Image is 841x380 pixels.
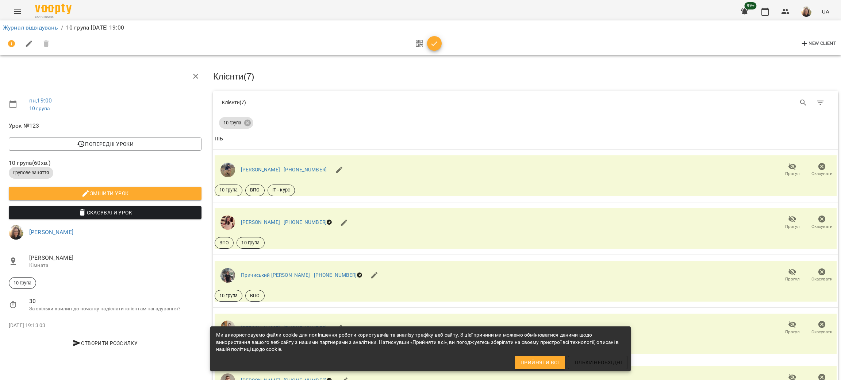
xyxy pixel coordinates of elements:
[9,3,26,20] button: Menu
[785,329,800,335] span: Прогул
[215,135,837,143] span: ПІБ
[241,272,310,278] a: Причиський [PERSON_NAME]
[29,297,201,306] span: 30
[15,208,196,217] span: Скасувати Урок
[29,262,201,269] p: Кімната
[3,24,58,31] a: Журнал відвідувань
[12,339,199,348] span: Створити розсилку
[314,272,357,278] a: [PHONE_NUMBER]
[568,356,628,369] button: Тільки необхідні
[29,105,50,111] a: 10 група
[9,337,201,350] button: Створити розсилку
[215,292,242,299] span: 10 група
[811,329,833,335] span: Скасувати
[9,121,201,130] span: Урок №123
[246,187,264,193] span: ВПО
[807,318,837,338] button: Скасувати
[9,225,23,240] img: c6bd0e01bc16e1c876ad82ebe541b9d2.jpg
[66,23,124,32] p: 10 група [DATE] 19:00
[29,229,73,236] a: [PERSON_NAME]
[15,140,196,148] span: Попередні уроки
[35,4,72,14] img: Voopty Logo
[9,277,36,289] div: 10 група
[237,240,264,246] span: 10 група
[521,358,559,367] span: Прийняти всі
[215,135,223,143] div: ПІБ
[220,268,235,283] img: df1564f54502ae3a4bc3ab4436f21507.jpeg
[216,329,625,356] div: Ми використовуємо файли cookie для поліпшення роботи користувачів та аналізу трафіку веб-сайту. З...
[777,160,807,180] button: Прогул
[215,187,242,193] span: 10 група
[9,206,201,219] button: Скасувати Урок
[807,265,837,286] button: Скасувати
[61,23,63,32] li: /
[213,91,838,114] div: Table Toolbar
[284,325,327,331] a: [PHONE_NUMBER]
[811,224,833,230] span: Скасувати
[220,163,235,177] img: e54939ac64d73a14f1d57e034b51cf24.jpg
[811,276,833,282] span: Скасувати
[9,137,201,151] button: Попередні уроки
[15,189,196,198] span: Змінити урок
[785,171,800,177] span: Прогул
[284,219,327,225] a: [PHONE_NUMBER]
[807,160,837,180] button: Скасувати
[574,358,622,367] span: Тільки необхідні
[785,224,800,230] span: Прогул
[811,171,833,177] span: Скасувати
[9,322,201,329] p: [DATE] 19:13:03
[29,305,201,313] p: За скільки хвилин до початку надіслати клієнтам нагадування?
[284,167,327,172] a: [PHONE_NUMBER]
[241,219,280,225] a: [PERSON_NAME]
[801,7,811,17] img: c6bd0e01bc16e1c876ad82ebe541b9d2.jpg
[213,72,838,81] h3: Клієнти ( 7 )
[745,2,757,9] span: 99+
[798,38,838,50] button: New Client
[219,120,246,126] span: 10 група
[777,265,807,286] button: Прогул
[29,97,52,104] a: пн , 19:00
[219,117,253,129] div: 10 група
[9,170,53,176] span: Групове заняття
[220,321,235,335] img: 79834c30daa26ea54170f3db1b125162.jpg
[9,280,36,286] span: 10 група
[822,8,829,15] span: UA
[241,325,280,331] a: [PERSON_NAME]
[777,318,807,338] button: Прогул
[246,292,264,299] span: ВПО
[215,240,233,246] span: ВПО
[222,99,520,106] div: Клієнти ( 7 )
[812,94,829,112] button: Фільтр
[807,212,837,233] button: Скасувати
[819,5,832,18] button: UA
[220,215,235,230] img: 0b4b1de419c08ecf69413efcdd361b7e.jpg
[215,135,223,143] div: Sort
[777,212,807,233] button: Прогул
[795,94,812,112] button: Search
[29,253,201,262] span: [PERSON_NAME]
[800,39,836,48] span: New Client
[35,15,72,20] span: For Business
[515,356,565,369] button: Прийняти всі
[9,187,201,200] button: Змінити урок
[785,276,800,282] span: Прогул
[9,159,201,167] span: 10 група ( 60 хв. )
[268,187,295,193] span: IT - курс
[241,167,280,172] a: [PERSON_NAME]
[3,23,838,32] nav: breadcrumb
